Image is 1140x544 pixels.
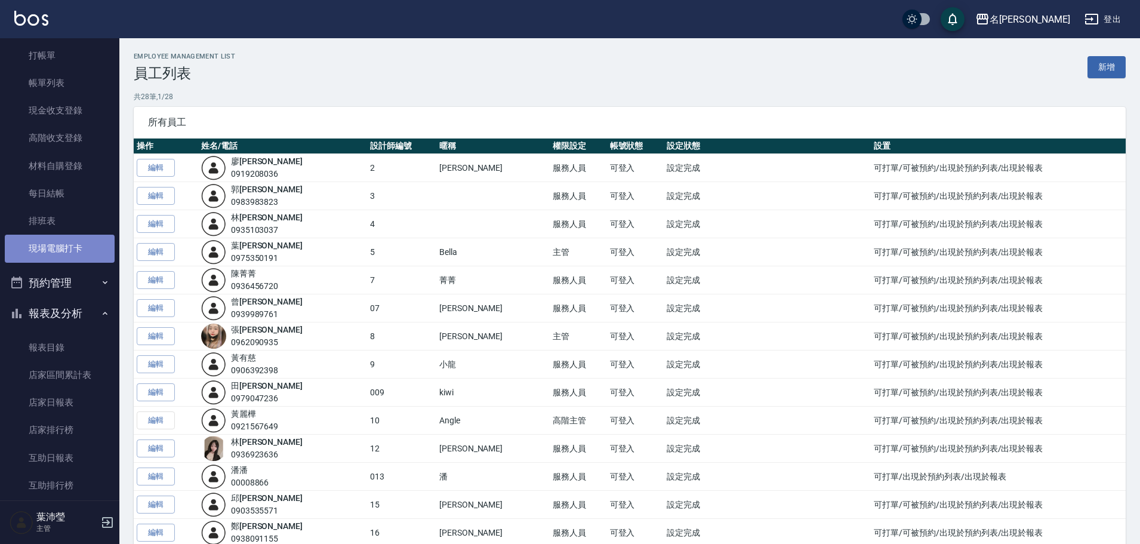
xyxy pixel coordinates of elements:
[436,491,550,519] td: [PERSON_NAME]
[550,435,607,463] td: 服務人員
[201,408,226,433] img: user-login-man-human-body-mobile-person-512.png
[664,182,871,210] td: 設定完成
[664,238,871,266] td: 設定完成
[134,91,1126,102] p: 共 28 筆, 1 / 28
[5,180,115,207] a: 每日結帳
[367,294,436,322] td: 07
[550,182,607,210] td: 服務人員
[201,464,226,489] img: user-login-man-human-body-mobile-person-512.png
[5,42,115,69] a: 打帳單
[137,355,175,374] a: 編輯
[871,139,1126,154] th: 設置
[607,407,664,435] td: 可登入
[231,156,303,166] a: 廖[PERSON_NAME]
[550,463,607,491] td: 服務人員
[137,468,175,486] a: 編輯
[664,154,871,182] td: 設定完成
[134,53,235,60] h2: Employee Management List
[871,294,1126,322] td: 可打單/可被預約/出現於預約列表/出現於報表
[5,69,115,97] a: 帳單列表
[990,12,1070,27] div: 名[PERSON_NAME]
[607,238,664,266] td: 可登入
[231,196,303,208] div: 0983983823
[550,351,607,379] td: 服務人員
[231,280,279,293] div: 0936456720
[550,322,607,351] td: 主管
[367,379,436,407] td: 009
[5,334,115,361] a: 報表目錄
[871,210,1126,238] td: 可打單/可被預約/出現於預約列表/出現於報表
[664,491,871,519] td: 設定完成
[436,238,550,266] td: Bella
[871,351,1126,379] td: 可打單/可被預約/出現於預約列表/出現於報表
[664,210,871,238] td: 設定完成
[607,154,664,182] td: 可登入
[367,491,436,519] td: 15
[550,154,607,182] td: 服務人員
[201,380,226,405] img: user-login-man-human-body-mobile-person-512.png
[5,268,115,299] button: 預約管理
[5,444,115,472] a: 互助日報表
[367,266,436,294] td: 7
[550,238,607,266] td: 主管
[5,97,115,124] a: 現金收支登錄
[231,448,303,461] div: 0936923636
[607,210,664,238] td: 可登入
[871,266,1126,294] td: 可打單/可被預約/出現於預約列表/出現於報表
[436,407,550,435] td: Angle
[367,351,436,379] td: 9
[231,241,303,250] a: 葉[PERSON_NAME]
[367,407,436,435] td: 10
[664,435,871,463] td: 設定完成
[607,351,664,379] td: 可登入
[137,524,175,542] a: 編輯
[201,239,226,265] img: user-login-man-human-body-mobile-person-512.png
[970,7,1075,32] button: 名[PERSON_NAME]
[201,324,226,349] img: avatar.jpeg
[134,139,198,154] th: 操作
[231,364,279,377] div: 0906392398
[941,7,965,31] button: save
[5,499,115,527] a: 互助點數明細
[137,243,175,262] a: 編輯
[871,154,1126,182] td: 可打單/可被預約/出現於預約列表/出現於報表
[231,493,303,503] a: 邱[PERSON_NAME]
[148,116,1111,128] span: 所有員工
[201,492,226,517] img: user-login-man-human-body-mobile-person-512.png
[664,322,871,351] td: 設定完成
[137,271,175,290] a: 編輯
[201,296,226,321] img: user-login-man-human-body-mobile-person-512.png
[231,252,303,265] div: 0975350191
[871,379,1126,407] td: 可打單/可被預約/出現於預約列表/出現於報表
[550,491,607,519] td: 服務人員
[1080,8,1126,30] button: 登出
[550,266,607,294] td: 服務人員
[871,491,1126,519] td: 可打單/可被預約/出現於預約列表/出現於報表
[367,463,436,491] td: 013
[664,379,871,407] td: 設定完成
[607,266,664,294] td: 可登入
[137,439,175,458] a: 編輯
[231,521,303,531] a: 鄭[PERSON_NAME]
[436,294,550,322] td: [PERSON_NAME]
[607,379,664,407] td: 可登入
[607,182,664,210] td: 可登入
[201,155,226,180] img: user-login-man-human-body-mobile-person-512.png
[367,139,436,154] th: 設計師編號
[5,416,115,444] a: 店家排行榜
[871,238,1126,266] td: 可打單/可被預約/出現於預約列表/出現於報表
[5,235,115,262] a: 現場電腦打卡
[231,381,303,391] a: 田[PERSON_NAME]
[231,336,303,349] div: 0962090935
[137,159,175,177] a: 編輯
[367,238,436,266] td: 5
[5,472,115,499] a: 互助排行榜
[664,407,871,435] td: 設定完成
[231,392,303,405] div: 0979047236
[231,437,303,447] a: 林[PERSON_NAME]
[231,353,256,362] a: 黃有慈
[871,435,1126,463] td: 可打單/可被預約/出現於預約列表/出現於報表
[871,182,1126,210] td: 可打單/可被預約/出現於預約列表/出現於報表
[871,463,1126,491] td: 可打單/出現於預約列表/出現於報表
[5,361,115,389] a: 店家區間累計表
